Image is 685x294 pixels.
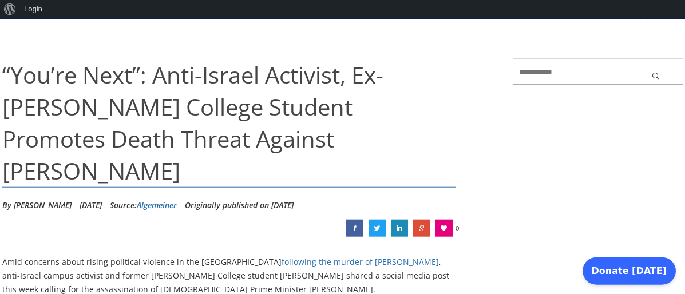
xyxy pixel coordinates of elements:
[110,197,177,214] div: Source:
[80,197,102,214] li: [DATE]
[137,200,177,210] a: Algemeiner
[2,59,383,186] span: “You’re Next”: Anti-Israel Activist, Ex-[PERSON_NAME] College Student Promotes Death Threat Again...
[456,220,459,237] span: 0
[2,197,72,214] li: By [PERSON_NAME]
[282,256,439,267] a: following the murder of [PERSON_NAME]
[185,197,294,214] li: Originally published on [DATE]
[391,220,408,237] a: “You’re Next”: Anti-Israel Activist, Ex-Barnard College Student Promotes Death Threat Against Net...
[413,220,430,237] a: “You’re Next”: Anti-Israel Activist, Ex-Barnard College Student Promotes Death Threat Against Net...
[369,220,386,237] a: “You’re Next”: Anti-Israel Activist, Ex-Barnard College Student Promotes Death Threat Against Net...
[346,220,363,237] a: “You’re Next”: Anti-Israel Activist, Ex-Barnard College Student Promotes Death Threat Against Net...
